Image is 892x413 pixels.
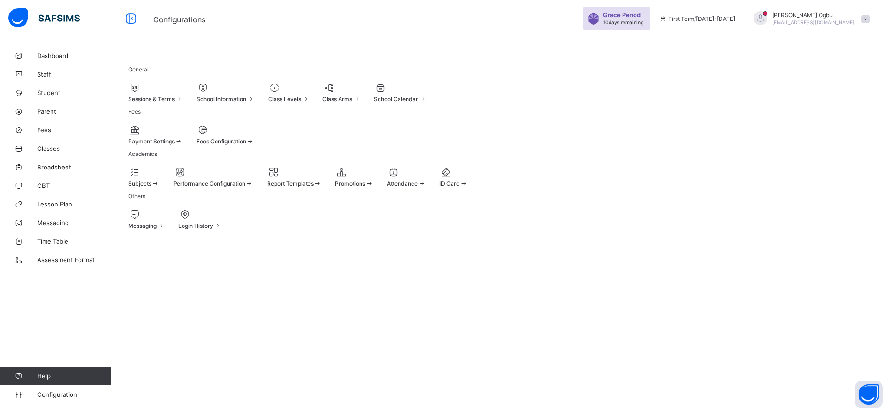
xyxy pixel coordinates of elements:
span: Student [37,89,111,97]
span: Promotions [335,180,365,187]
div: Attendance [387,167,426,187]
span: Configuration [37,391,111,398]
span: Fees [128,108,141,115]
div: Class Levels [268,82,309,103]
div: Payment Settings [128,124,183,145]
span: Parent [37,108,111,115]
span: Attendance [387,180,418,187]
span: Others [128,193,145,200]
span: Help [37,372,111,380]
span: Broadsheet [37,163,111,171]
span: Performance Configuration [173,180,245,187]
div: School Information [197,82,254,103]
span: Academics [128,150,157,157]
div: Fees Configuration [197,124,254,145]
span: Report Templates [267,180,314,187]
span: Classes [37,145,111,152]
div: Subjects [128,167,159,187]
span: Payment Settings [128,138,175,145]
span: Configurations [153,15,205,24]
div: Login History [178,209,221,229]
span: Subjects [128,180,151,187]
div: Class Arms [322,82,360,103]
span: Messaging [37,219,111,226]
span: Class Levels [268,96,301,103]
span: Lesson Plan [37,200,111,208]
button: Open asap [855,381,883,408]
div: AnnOgbu [744,11,874,26]
div: ID Card [439,167,468,187]
span: 10 days remaining [603,19,643,25]
span: session/term information [659,15,735,22]
img: sticker-purple.71386a28dfed39d6af7621340158ba97.svg [588,13,599,25]
span: Class Arms [322,96,352,103]
div: Report Templates [267,167,321,187]
span: Dashboard [37,52,111,59]
span: School Information [197,96,246,103]
span: Fees Configuration [197,138,246,145]
span: ID Card [439,180,460,187]
span: Staff [37,71,111,78]
span: School Calendar [374,96,418,103]
span: CBT [37,182,111,189]
img: safsims [8,8,80,28]
span: [EMAIL_ADDRESS][DOMAIN_NAME] [772,19,854,25]
div: Messaging [128,209,164,229]
div: Performance Configuration [173,167,253,187]
div: Sessions & Terms [128,82,183,103]
span: Grace Period [603,12,641,19]
span: [PERSON_NAME] Ogbu [772,12,854,19]
div: School Calendar [374,82,426,103]
span: Messaging [128,222,157,229]
span: General [128,66,149,73]
span: Assessment Format [37,256,111,264]
span: Time Table [37,238,111,245]
span: Fees [37,126,111,134]
span: Login History [178,222,213,229]
div: Promotions [335,167,373,187]
span: Sessions & Terms [128,96,175,103]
